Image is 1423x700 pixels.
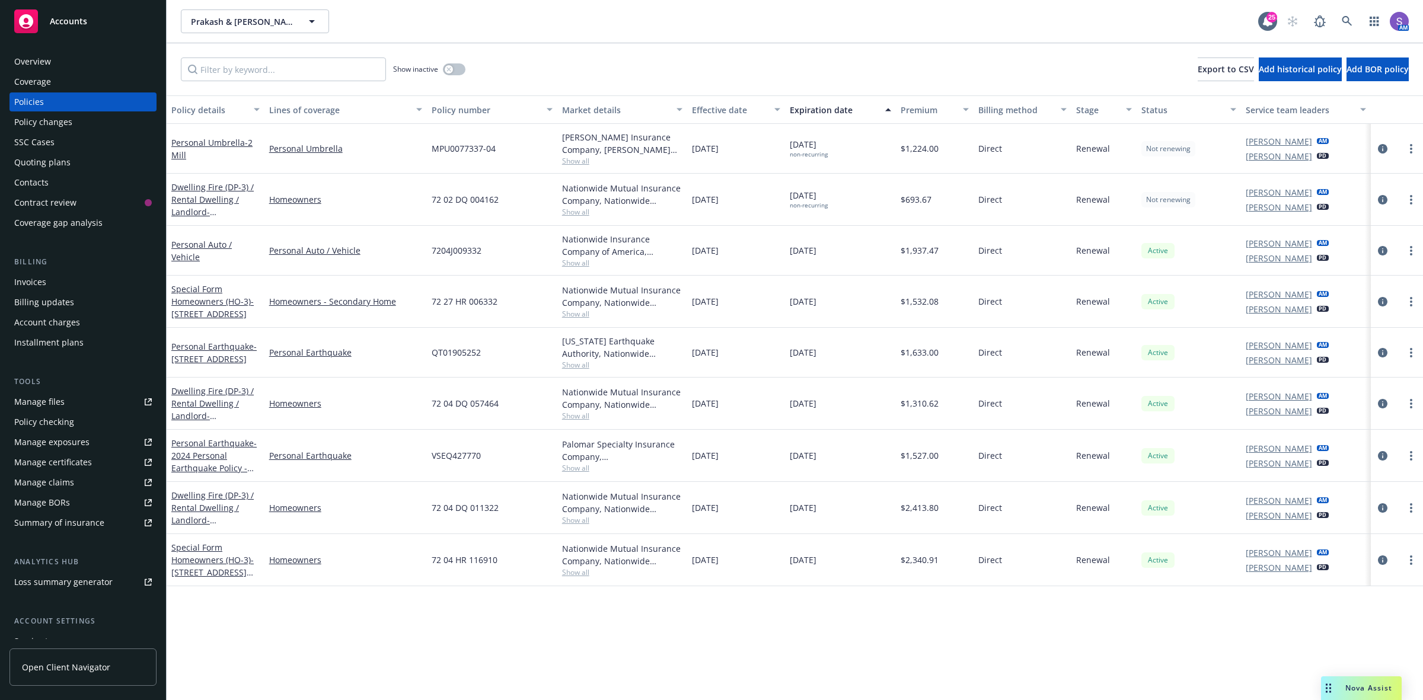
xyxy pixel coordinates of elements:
[9,113,157,132] a: Policy changes
[692,501,719,514] span: [DATE]
[1146,503,1170,513] span: Active
[692,104,767,116] div: Effective date
[14,133,55,152] div: SSC Cases
[181,57,386,81] input: Filter by keyword...
[14,273,46,292] div: Invoices
[978,295,1002,308] span: Direct
[171,296,254,319] span: - [STREET_ADDRESS]
[1404,553,1418,567] a: more
[1246,201,1312,213] a: [PERSON_NAME]
[9,556,157,568] div: Analytics hub
[1246,354,1312,366] a: [PERSON_NAME]
[9,5,157,38] a: Accounts
[1071,95,1137,124] button: Stage
[790,189,828,209] span: [DATE]
[269,397,422,410] a: Homeowners
[1246,561,1312,574] a: [PERSON_NAME]
[9,72,157,91] a: Coverage
[562,207,683,217] span: Show all
[14,473,74,492] div: Manage claims
[14,173,49,192] div: Contacts
[14,52,51,71] div: Overview
[171,514,247,551] span: - [STREET_ADDRESS][PERSON_NAME]
[1076,397,1110,410] span: Renewal
[687,95,785,124] button: Effective date
[9,473,157,492] a: Manage claims
[978,142,1002,155] span: Direct
[171,437,257,498] a: Personal Earthquake
[9,133,157,152] a: SSC Cases
[1246,135,1312,148] a: [PERSON_NAME]
[1146,194,1191,205] span: Not renewing
[562,104,670,116] div: Market details
[9,513,157,532] a: Summary of insurance
[1390,12,1409,31] img: photo
[1198,57,1254,81] button: Export to CSV
[790,295,816,308] span: [DATE]
[1137,95,1241,124] button: Status
[1404,397,1418,411] a: more
[790,501,816,514] span: [DATE]
[1076,295,1110,308] span: Renewal
[978,104,1054,116] div: Billing method
[264,95,427,124] button: Lines of coverage
[790,449,816,462] span: [DATE]
[9,52,157,71] a: Overview
[1246,494,1312,507] a: [PERSON_NAME]
[1246,442,1312,455] a: [PERSON_NAME]
[1076,346,1110,359] span: Renewal
[9,273,157,292] a: Invoices
[1246,150,1312,162] a: [PERSON_NAME]
[171,410,247,434] span: - [STREET_ADDRESS]
[692,346,719,359] span: [DATE]
[9,193,157,212] a: Contract review
[171,554,254,590] span: - [STREET_ADDRESS][PERSON_NAME]
[9,313,157,332] a: Account charges
[1146,555,1170,565] span: Active
[692,554,719,566] span: [DATE]
[1404,193,1418,207] a: more
[1404,142,1418,156] a: more
[9,392,157,411] a: Manage files
[9,256,157,268] div: Billing
[14,333,84,352] div: Installment plans
[171,437,257,498] span: - 2024 Personal Earthquake Policy - [STREET_ADDRESS][PERSON_NAME]
[1246,405,1312,417] a: [PERSON_NAME]
[432,142,496,155] span: MPU0077337-04
[1404,346,1418,360] a: more
[269,501,422,514] a: Homeowners
[901,346,939,359] span: $1,633.00
[14,413,74,431] div: Policy checking
[181,9,329,33] button: Prakash & [PERSON_NAME]
[1146,245,1170,256] span: Active
[14,213,103,232] div: Coverage gap analysis
[14,573,113,592] div: Loss summary generator
[1246,390,1312,402] a: [PERSON_NAME]
[557,95,688,124] button: Market details
[1259,57,1342,81] button: Add historical policy
[562,386,683,411] div: Nationwide Mutual Insurance Company, Nationwide Insurance Company
[1246,339,1312,351] a: [PERSON_NAME]
[269,554,422,566] a: Homeowners
[1246,457,1312,469] a: [PERSON_NAME]
[1146,398,1170,409] span: Active
[896,95,974,124] button: Premium
[1146,296,1170,307] span: Active
[14,433,90,452] div: Manage exposures
[171,542,254,590] a: Special Form Homeowners (HO-3)
[1321,676,1402,700] button: Nova Assist
[432,501,499,514] span: 72 04 DQ 011322
[171,341,257,365] span: - [STREET_ADDRESS]
[14,72,51,91] div: Coverage
[9,632,157,651] a: Service team
[901,142,939,155] span: $1,224.00
[1076,193,1110,206] span: Renewal
[269,142,422,155] a: Personal Umbrella
[14,632,65,651] div: Service team
[692,295,719,308] span: [DATE]
[1076,244,1110,257] span: Renewal
[562,309,683,319] span: Show all
[901,554,939,566] span: $2,340.91
[1146,347,1170,358] span: Active
[269,244,422,257] a: Personal Auto / Vehicle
